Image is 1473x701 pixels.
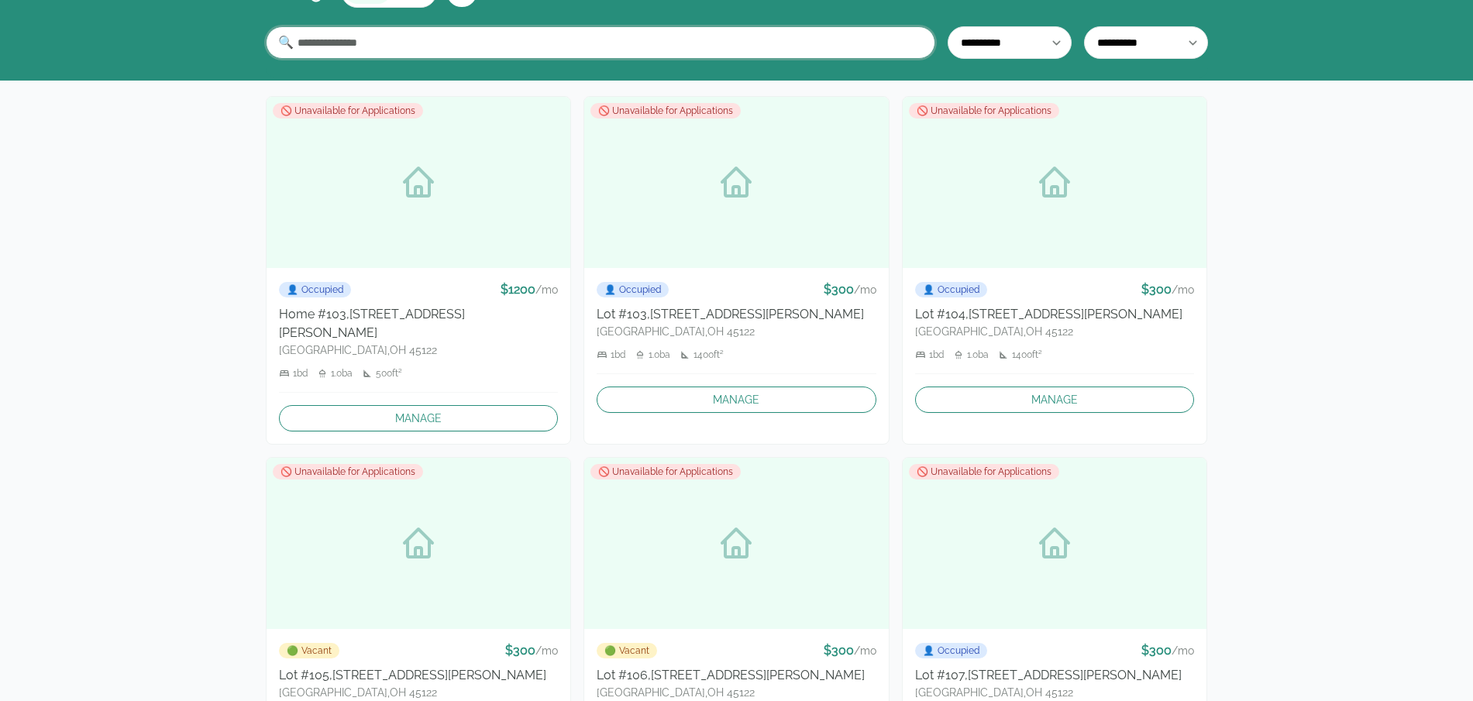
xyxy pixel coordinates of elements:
[915,685,1195,700] p: [GEOGRAPHIC_DATA] , OH 45122
[909,103,1059,119] span: 🚫 Unavailable for Applications
[590,103,741,119] span: 🚫 Unavailable for Applications
[293,367,308,380] span: 1 bd
[535,644,558,657] span: / mo
[535,283,558,296] span: / mo
[915,643,987,658] span: Occupied
[505,643,535,658] span: $ 300
[597,305,876,324] h3: Lot #103, [STREET_ADDRESS][PERSON_NAME]
[279,643,339,658] span: Vacant
[915,387,1195,413] a: Manage
[279,282,351,297] span: Occupied
[597,643,657,658] span: Vacant
[824,643,854,658] span: $ 300
[611,349,625,361] span: 1 bd
[597,282,669,297] span: Occupied
[331,367,353,380] span: 1.0 ba
[854,644,876,657] span: / mo
[590,464,741,479] span: 🚫 Unavailable for Applications
[279,405,559,431] a: Manage
[854,283,876,296] span: / mo
[279,685,559,700] p: [GEOGRAPHIC_DATA] , OH 45122
[1141,643,1172,658] span: $ 300
[597,324,876,339] p: [GEOGRAPHIC_DATA] , OH 45122
[273,464,423,479] span: 🚫 Unavailable for Applications
[967,349,989,361] span: 1.0 ba
[1172,283,1194,296] span: / mo
[693,349,724,361] span: 1400 ft²
[915,666,1195,685] h3: Lot #107, [STREET_ADDRESS][PERSON_NAME]
[273,103,423,119] span: 🚫 Unavailable for Applications
[915,305,1195,324] h3: Lot #104, [STREET_ADDRESS][PERSON_NAME]
[279,666,559,685] h3: Lot #105, [STREET_ADDRESS][PERSON_NAME]
[649,349,670,361] span: 1.0 ba
[915,324,1195,339] p: [GEOGRAPHIC_DATA] , OH 45122
[279,342,559,358] p: [GEOGRAPHIC_DATA] , OH 45122
[929,349,944,361] span: 1 bd
[501,282,535,297] span: $ 1200
[909,464,1059,479] span: 🚫 Unavailable for Applications
[923,644,934,657] span: occupied
[1141,282,1172,297] span: $ 300
[287,283,298,296] span: occupied
[597,666,876,685] h3: Lot #106, [STREET_ADDRESS][PERSON_NAME]
[923,283,934,296] span: occupied
[376,367,402,380] span: 500 ft²
[604,644,616,657] span: vacant
[1172,644,1194,657] span: / mo
[824,282,854,297] span: $ 300
[1012,349,1042,361] span: 1400 ft²
[597,387,876,413] a: Manage
[287,644,298,657] span: vacant
[597,685,876,700] p: [GEOGRAPHIC_DATA] , OH 45122
[279,305,559,342] h3: Home #103, [STREET_ADDRESS][PERSON_NAME]
[915,282,987,297] span: Occupied
[604,283,616,296] span: occupied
